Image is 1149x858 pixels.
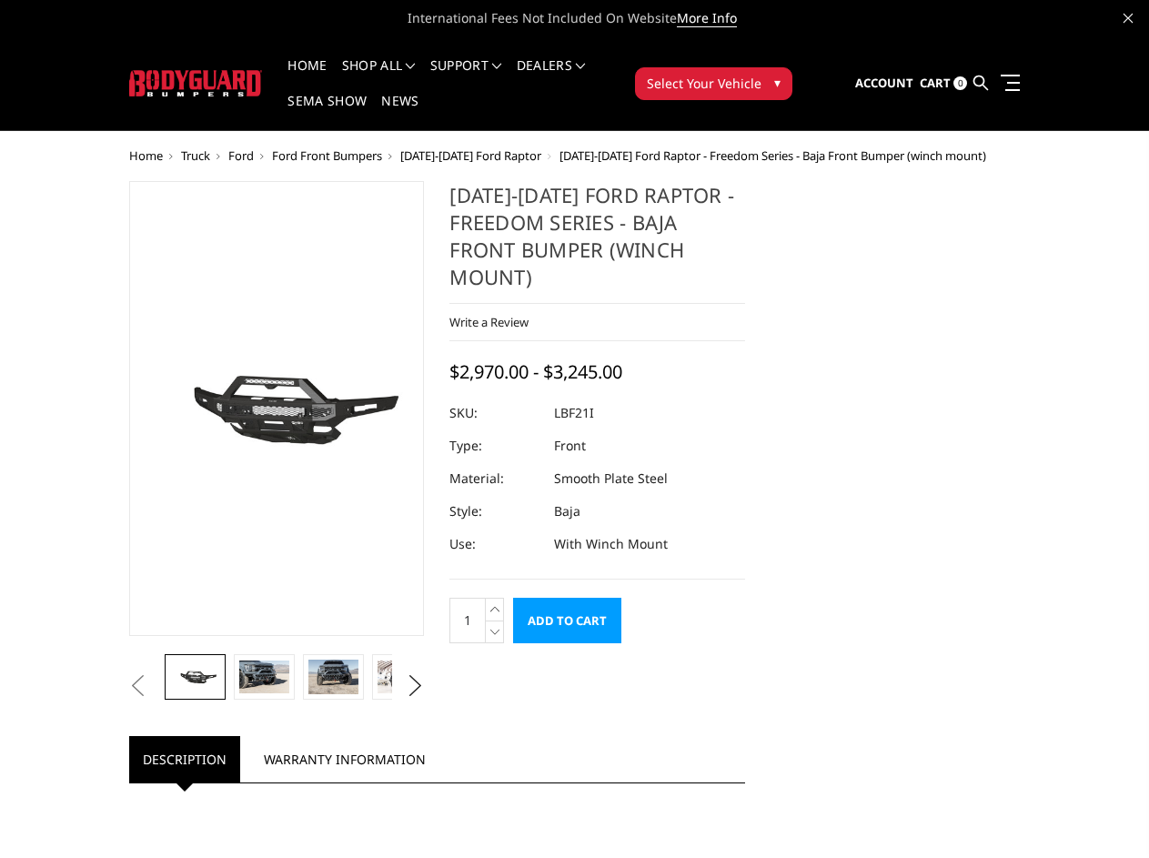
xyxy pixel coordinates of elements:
button: Next [401,672,428,700]
a: Ford Front Bumpers [272,147,382,164]
a: More Info [677,9,737,27]
img: 2021-2025 Ford Raptor - Freedom Series - Baja Front Bumper (winch mount) [135,342,419,475]
dd: Front [554,429,586,462]
a: Dealers [517,59,586,95]
a: Cart 0 [920,59,967,108]
dt: Type: [449,429,540,462]
a: Home [129,147,163,164]
a: News [381,95,418,130]
a: Ford [228,147,254,164]
a: Home [287,59,327,95]
span: Select Your Vehicle [647,74,761,93]
dt: Material: [449,462,540,495]
a: shop all [342,59,416,95]
a: [DATE]-[DATE] Ford Raptor [400,147,541,164]
span: 0 [953,76,967,90]
img: 2021-2025 Ford Raptor - Freedom Series - Baja Front Bumper (winch mount) [308,660,358,694]
span: $2,970.00 - $3,245.00 [449,359,622,384]
img: 2021-2025 Ford Raptor - Freedom Series - Baja Front Bumper (winch mount) [239,661,288,693]
dt: SKU: [449,397,540,429]
dd: Baja [554,495,580,528]
a: Write a Review [449,314,529,330]
span: Account [855,75,913,91]
a: Account [855,59,913,108]
button: Previous [125,672,152,700]
a: Warranty Information [250,736,439,782]
img: 2021-2025 Ford Raptor - Freedom Series - Baja Front Bumper (winch mount) [170,665,219,688]
dd: LBF21I [554,397,594,429]
dd: Smooth Plate Steel [554,462,668,495]
dt: Use: [449,528,540,560]
span: Cart [920,75,951,91]
dt: Style: [449,495,540,528]
a: Support [430,59,502,95]
span: ▾ [774,73,781,92]
a: 2021-2025 Ford Raptor - Freedom Series - Baja Front Bumper (winch mount) [129,181,425,636]
span: [DATE]-[DATE] Ford Raptor - Freedom Series - Baja Front Bumper (winch mount) [559,147,986,164]
img: BODYGUARD BUMPERS [129,70,263,96]
img: 2021-2025 Ford Raptor - Freedom Series - Baja Front Bumper (winch mount) [378,661,427,693]
h1: [DATE]-[DATE] Ford Raptor - Freedom Series - Baja Front Bumper (winch mount) [449,181,745,304]
a: SEMA Show [287,95,367,130]
button: Select Your Vehicle [635,67,792,100]
dd: With Winch Mount [554,528,668,560]
a: Description [129,736,240,782]
a: Truck [181,147,210,164]
input: Add to Cart [513,598,621,643]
